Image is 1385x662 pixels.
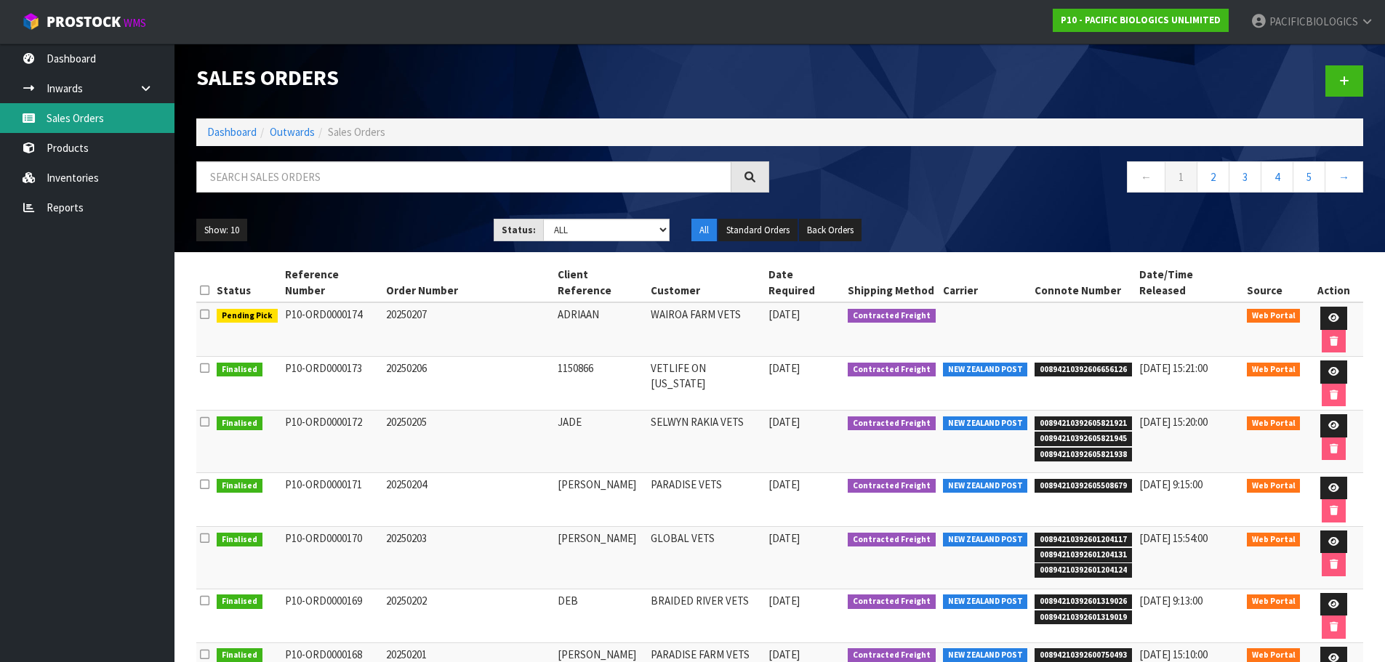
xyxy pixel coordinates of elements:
[1139,415,1208,429] span: [DATE] 15:20:00
[554,589,647,642] td: DEB
[647,589,765,642] td: BRAIDED RIVER VETS
[848,309,936,323] span: Contracted Freight
[1035,548,1132,562] span: 00894210392601204131
[207,125,257,139] a: Dashboard
[844,263,939,302] th: Shipping Method
[848,363,936,377] span: Contracted Freight
[217,533,262,547] span: Finalised
[647,526,765,589] td: GLOBAL VETS
[768,477,800,491] span: [DATE]
[382,589,554,642] td: 20250202
[196,219,247,242] button: Show: 10
[799,219,862,242] button: Back Orders
[943,594,1028,609] span: NEW ZEALAND POST
[1247,533,1301,547] span: Web Portal
[1127,161,1165,193] a: ←
[1139,361,1208,375] span: [DATE] 15:21:00
[848,479,936,493] span: Contracted Freight
[554,526,647,589] td: [PERSON_NAME]
[47,12,121,31] span: ProStock
[1325,161,1363,193] a: →
[281,472,382,526] td: P10-ORD0000171
[718,219,798,242] button: Standard Orders
[502,224,536,236] strong: Status:
[1136,263,1243,302] th: Date/Time Released
[1139,477,1203,491] span: [DATE] 9:15:00
[213,263,281,302] th: Status
[1247,363,1301,377] span: Web Portal
[217,416,262,431] span: Finalised
[1035,416,1132,431] span: 00894210392605821921
[217,309,278,323] span: Pending Pick
[281,589,382,642] td: P10-ORD0000169
[943,533,1028,547] span: NEW ZEALAND POST
[1035,594,1132,609] span: 00894210392601319026
[768,307,800,321] span: [DATE]
[1261,161,1293,193] a: 4
[1247,309,1301,323] span: Web Portal
[1165,161,1197,193] a: 1
[768,647,800,661] span: [DATE]
[1031,263,1136,302] th: Connote Number
[1035,479,1132,493] span: 00894210392605508679
[647,411,765,473] td: SELWYN RAKIA VETS
[1229,161,1261,193] a: 3
[943,479,1028,493] span: NEW ZEALAND POST
[765,263,844,302] th: Date Required
[768,361,800,375] span: [DATE]
[1035,432,1132,446] span: 00894210392605821945
[217,363,262,377] span: Finalised
[1035,610,1132,625] span: 00894210392601319019
[1035,448,1132,462] span: 00894210392605821938
[124,16,146,30] small: WMS
[1197,161,1229,193] a: 2
[382,302,554,357] td: 20250207
[768,594,800,607] span: [DATE]
[691,219,717,242] button: All
[943,363,1028,377] span: NEW ZEALAND POST
[647,263,765,302] th: Customer
[554,302,647,357] td: ADRIAAN
[382,411,554,473] td: 20250205
[1061,14,1221,26] strong: P10 - PACIFIC BIOLOGICS UNLIMITED
[554,357,647,411] td: 1150866
[270,125,315,139] a: Outwards
[382,526,554,589] td: 20250203
[281,411,382,473] td: P10-ORD0000172
[382,472,554,526] td: 20250204
[328,125,385,139] span: Sales Orders
[1139,594,1203,607] span: [DATE] 9:13:00
[647,302,765,357] td: WAIROA FARM VETS
[848,594,936,609] span: Contracted Freight
[281,302,382,357] td: P10-ORD0000174
[217,479,262,493] span: Finalised
[791,161,1364,197] nav: Page navigation
[196,65,769,89] h1: Sales Orders
[1304,263,1363,302] th: Action
[382,357,554,411] td: 20250206
[848,416,936,431] span: Contracted Freight
[1243,263,1304,302] th: Source
[196,161,731,193] input: Search sales orders
[943,416,1028,431] span: NEW ZEALAND POST
[281,526,382,589] td: P10-ORD0000170
[848,533,936,547] span: Contracted Freight
[1035,563,1132,578] span: 00894210392601204124
[1035,363,1132,377] span: 00894210392606656126
[1293,161,1325,193] a: 5
[1269,15,1358,28] span: PACIFICBIOLOGICS
[554,263,647,302] th: Client Reference
[22,12,40,31] img: cube-alt.png
[217,594,262,609] span: Finalised
[768,531,800,545] span: [DATE]
[939,263,1032,302] th: Carrier
[1247,594,1301,609] span: Web Portal
[647,472,765,526] td: PARADISE VETS
[281,357,382,411] td: P10-ORD0000173
[1247,416,1301,431] span: Web Portal
[647,357,765,411] td: VETLIFE ON [US_STATE]
[382,263,554,302] th: Order Number
[281,263,382,302] th: Reference Number
[1139,531,1208,545] span: [DATE] 15:54:00
[554,411,647,473] td: JADE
